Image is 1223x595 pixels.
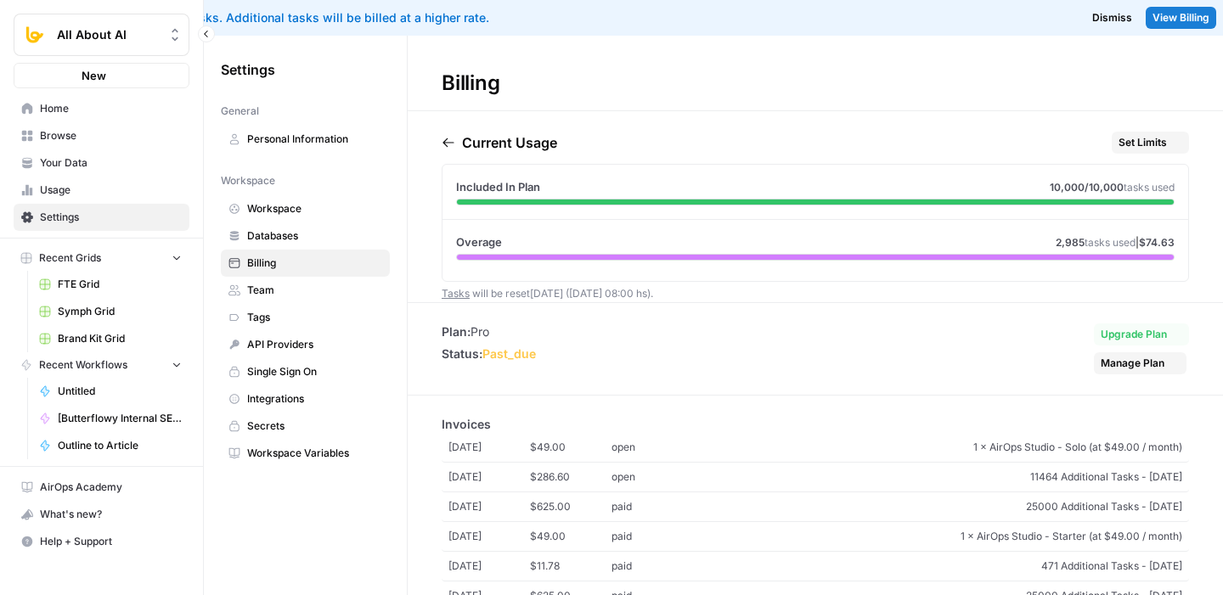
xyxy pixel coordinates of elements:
[221,195,390,222] a: Workspace
[247,132,382,147] span: Personal Information
[530,529,611,544] span: $49.00
[31,298,189,325] a: Symph Grid
[1101,356,1164,371] span: Manage Plan
[442,323,536,340] li: Pro
[14,502,189,527] div: What's new?
[611,499,693,514] span: paid
[1056,236,1085,249] span: 2,985
[1119,135,1167,150] span: Set Limits
[442,522,1189,552] a: [DATE]$49.00paid1 × AirOps Studio - Starter (at $49.00 / month)
[1124,181,1175,194] span: tasks used
[693,529,1182,544] span: 1 × AirOps Studio - Starter (at $49.00 / month)
[247,283,382,298] span: Team
[693,469,1182,485] span: 11464 Additional Tasks - [DATE]
[221,104,259,119] span: General
[247,201,382,216] span: Workspace
[247,364,382,379] span: Single Sign On
[448,440,530,455] span: [DATE]
[1050,181,1124,194] span: 10,000 /10,000
[693,499,1182,514] span: 25000 Additional Tasks - [DATE]
[1056,235,1175,250] span: |
[58,277,182,292] span: FTE Grid
[442,324,471,339] span: Plan:
[40,534,182,549] span: Help + Support
[82,67,106,84] span: New
[40,182,182,198] span: Usage
[442,416,1189,433] p: Invoices
[408,70,533,97] div: Billing
[247,337,382,352] span: API Providers
[14,474,189,501] a: AirOps Academy
[57,26,160,43] span: All About AI
[530,499,611,514] span: $625.00
[247,255,382,271] span: Billing
[1094,323,1189,345] button: Upgrade Plan
[442,346,482,361] span: Status:
[221,304,390,331] a: Tags
[247,228,382,244] span: Databases
[611,469,693,485] span: open
[14,528,189,555] button: Help + Support
[247,391,382,407] span: Integrations
[611,440,693,455] span: open
[1112,132,1189,154] button: Set Limits
[442,433,1189,463] a: [DATE]$49.00open1 × AirOps Studio - Solo (at $49.00 / month)
[31,405,189,432] a: [Butterflowy Internal SEO] Trending Topics Generator
[442,287,653,300] span: will be reset [DATE] ([DATE] 08:00 hs) .
[14,149,189,177] a: Your Data
[221,126,390,153] a: Personal Information
[14,177,189,204] a: Usage
[611,529,693,544] span: paid
[530,440,611,455] span: $49.00
[530,559,611,574] span: $11.78
[611,559,693,574] span: paid
[14,95,189,122] a: Home
[14,63,189,88] button: New
[442,287,470,300] a: Tasks
[31,325,189,352] a: Brand Kit Grid
[14,122,189,149] a: Browse
[482,346,536,361] span: past_due
[14,14,189,56] button: Workspace: All About AI
[221,331,390,358] a: API Providers
[221,440,390,467] a: Workspace Variables
[448,469,530,485] span: [DATE]
[31,378,189,405] a: Untitled
[14,501,189,528] button: What's new?
[221,59,275,80] span: Settings
[40,101,182,116] span: Home
[456,178,540,195] span: Included In Plan
[456,233,502,250] span: Overage
[14,9,784,26] div: You've used your included tasks. Additional tasks will be billed at a higher rate.
[448,529,530,544] span: [DATE]
[247,310,382,325] span: Tags
[221,173,275,188] span: Workspace
[31,432,189,459] a: Outline to Article
[448,559,530,574] span: [DATE]
[1094,352,1186,374] button: Manage Plan
[693,559,1182,574] span: 471 Additional Tasks - [DATE]
[442,552,1189,581] a: [DATE]$11.78paid471 Additional Tasks - [DATE]
[14,352,189,378] button: Recent Workflows
[39,250,101,266] span: Recent Grids
[247,418,382,434] span: Secrets
[221,413,390,440] a: Secrets
[221,385,390,413] a: Integrations
[1153,10,1209,25] span: View Billing
[462,132,557,153] p: Current Usage
[221,250,390,277] a: Billing
[40,128,182,143] span: Browse
[14,204,189,231] a: Settings
[31,271,189,298] a: FTE Grid
[39,357,127,373] span: Recent Workflows
[58,411,182,426] span: [Butterflowy Internal SEO] Trending Topics Generator
[530,469,611,485] span: $286.60
[1101,327,1167,342] span: Upgrade Plan
[40,480,182,495] span: AirOps Academy
[40,155,182,171] span: Your Data
[448,499,530,514] span: [DATE]
[1085,236,1136,249] span: tasks used
[20,20,50,50] img: All About AI Logo
[221,222,390,250] a: Databases
[221,277,390,304] a: Team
